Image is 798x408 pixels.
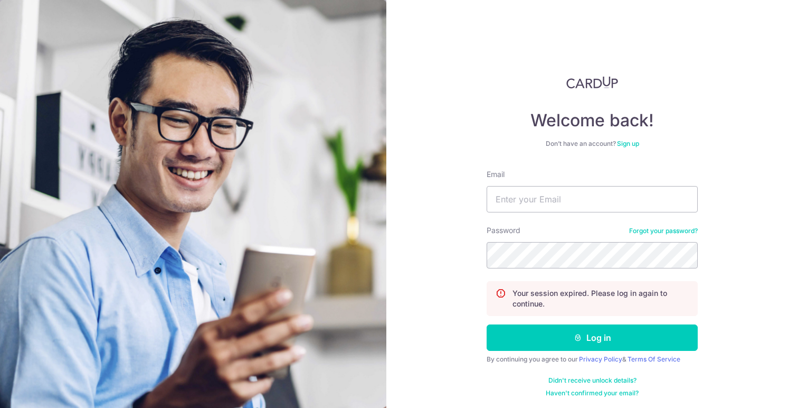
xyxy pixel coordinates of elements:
[512,288,689,309] p: Your session expired. Please log in again to continue.
[617,140,639,147] a: Sign up
[548,376,636,385] a: Didn't receive unlock details?
[629,227,698,235] a: Forgot your password?
[566,76,618,89] img: CardUp Logo
[487,169,505,180] label: Email
[487,186,698,212] input: Enter your Email
[487,140,698,148] div: Don’t have an account?
[546,389,639,397] a: Haven't confirmed your email?
[487,225,520,236] label: Password
[579,355,622,363] a: Privacy Policy
[487,110,698,131] h4: Welcome back!
[487,355,698,364] div: By continuing you agree to our &
[628,355,680,363] a: Terms Of Service
[487,324,698,351] button: Log in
